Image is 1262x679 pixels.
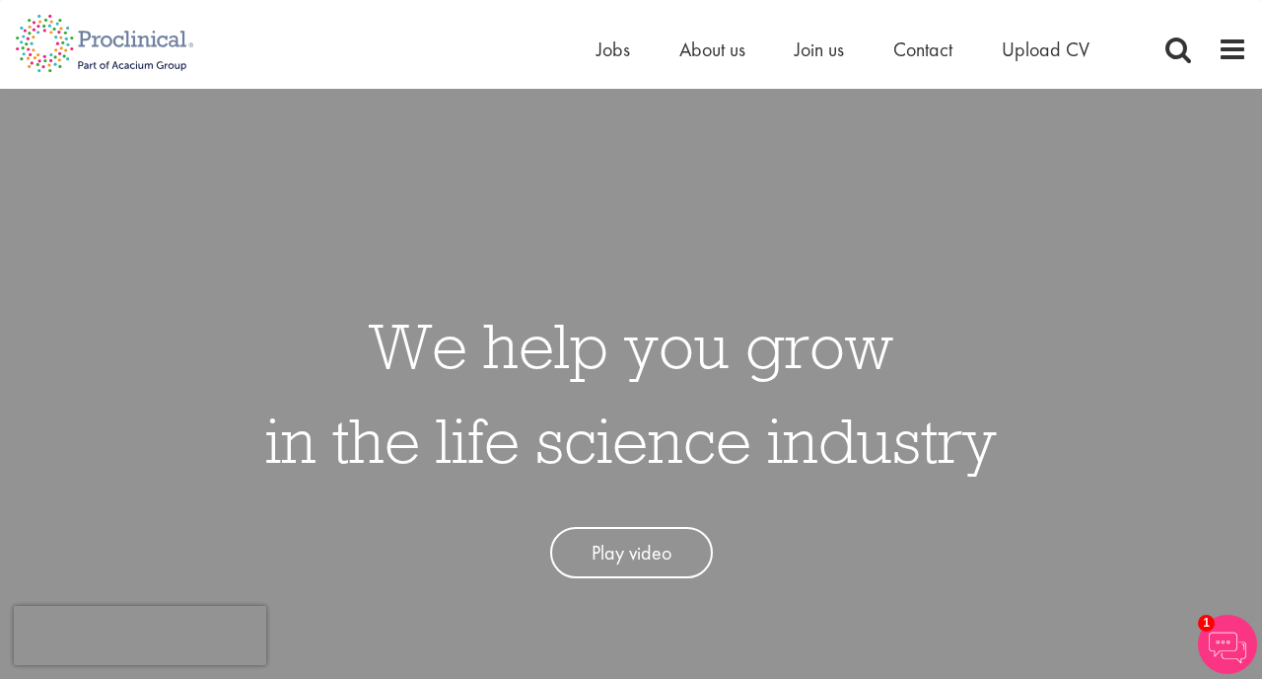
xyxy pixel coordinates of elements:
a: Join us [795,37,844,62]
h1: We help you grow in the life science industry [265,298,997,488]
span: 1 [1198,615,1215,632]
a: About us [679,37,745,62]
a: Upload CV [1002,37,1089,62]
a: Jobs [596,37,630,62]
a: Contact [893,37,952,62]
img: Chatbot [1198,615,1257,674]
a: Play video [550,527,713,579]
